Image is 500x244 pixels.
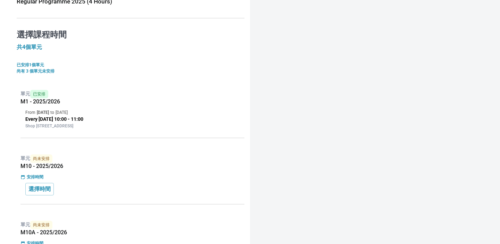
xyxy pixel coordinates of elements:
p: 單元 [20,154,244,163]
h5: M1 - 2025/2026 [20,98,244,105]
p: From [25,109,35,116]
p: to [50,109,54,116]
p: 安排時間 [27,174,43,180]
p: 單元 [20,221,244,229]
p: Shop [STREET_ADDRESS] [25,123,240,129]
h5: M10A - 2025/2026 [20,229,244,236]
h4: 選擇課程時間 [17,30,244,40]
p: 選擇時間 [28,185,51,193]
p: [DATE] [56,109,68,116]
p: 單元 [20,90,244,98]
button: 選擇時間 [25,183,54,195]
h5: 共4個單元 [17,44,244,51]
p: Every [DATE] 10:00 - 11:00 [25,116,240,123]
p: 已安排1個單元 [17,62,244,68]
h5: M10 - 2025/2026 [20,163,244,170]
span: 尚未安排 [30,221,52,229]
p: 尚有 3 個單元未安排 [17,68,244,74]
span: 尚未安排 [30,154,52,163]
span: 已安排 [30,90,48,98]
p: [DATE] [37,109,49,116]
